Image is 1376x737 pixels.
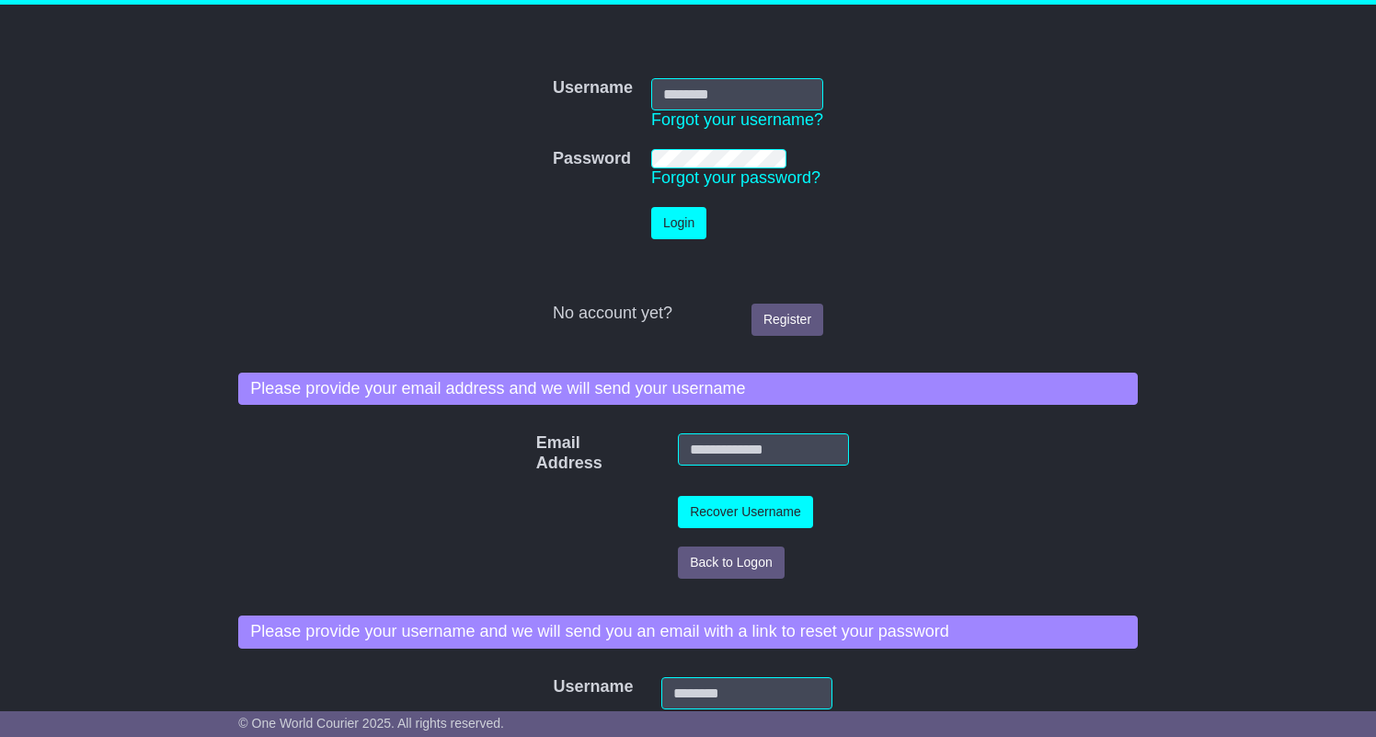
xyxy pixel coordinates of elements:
[678,547,785,579] button: Back to Logon
[544,677,568,697] label: Username
[553,149,631,169] label: Password
[651,168,820,187] a: Forgot your password?
[751,304,823,336] a: Register
[651,207,706,239] button: Login
[238,716,504,731] span: © One World Courier 2025. All rights reserved.
[651,110,823,129] a: Forgot your username?
[238,616,1137,649] div: Please provide your username and we will send you an email with a link to reset your password
[527,433,560,473] label: Email Address
[553,78,633,98] label: Username
[678,496,813,528] button: Recover Username
[238,373,1137,406] div: Please provide your email address and we will send your username
[553,304,823,324] div: No account yet?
